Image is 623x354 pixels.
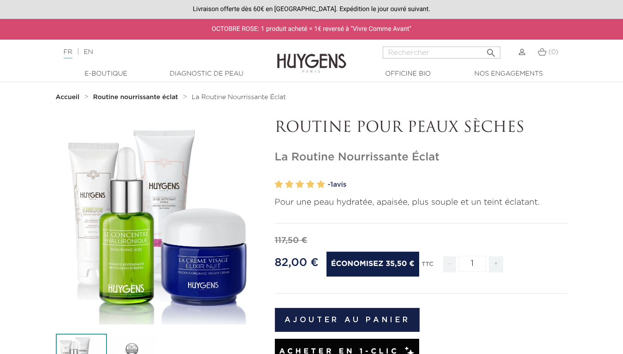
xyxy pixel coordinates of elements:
[64,49,72,59] a: FR
[56,94,82,101] a: Accueil
[463,69,555,79] a: Nos engagements
[306,178,314,191] label: 4
[548,49,558,55] span: (0)
[443,256,456,272] span: -
[93,94,180,101] a: Routine nourrissante éclat
[275,119,568,137] p: ROUTINE POUR PEAUX SÈCHES
[275,151,568,164] h1: La Routine Nourrissante Éclat
[275,308,420,332] button: Ajouter au panier
[275,196,568,209] p: Pour une peau hydratée, apaisée, plus souple et un teint éclatant.
[296,178,304,191] label: 3
[317,178,325,191] label: 5
[192,94,286,101] a: La Routine Nourrissante Éclat
[486,45,497,56] i: 
[275,257,319,268] span: 82,00 €
[275,236,308,245] span: 117,50 €
[330,181,333,188] span: 1
[362,69,454,79] a: Officine Bio
[60,69,152,79] a: E-Boutique
[93,94,178,100] strong: Routine nourrissante éclat
[383,47,500,59] input: Rechercher
[192,94,286,100] span: La Routine Nourrissante Éclat
[56,94,80,100] strong: Accueil
[489,256,504,272] span: +
[285,178,293,191] label: 2
[83,49,93,55] a: EN
[326,252,419,277] span: Économisez 35,50 €
[458,256,486,272] input: Quantité
[277,39,346,74] img: Huygens
[275,178,283,191] label: 1
[421,254,433,279] div: TTC
[59,47,253,58] div: |
[328,178,568,192] a: -1avis
[483,44,499,56] button: 
[160,69,253,79] a: Diagnostic de peau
